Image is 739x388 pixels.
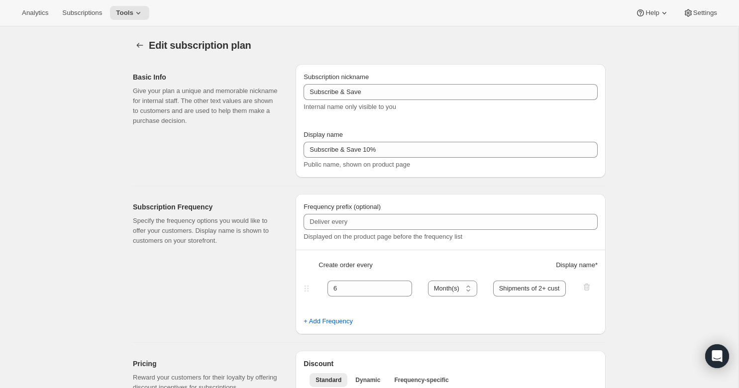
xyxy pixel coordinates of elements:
[133,38,147,52] button: Subscription plans
[705,344,729,368] div: Open Intercom Messenger
[56,6,108,20] button: Subscriptions
[298,313,359,329] button: + Add Frequency
[110,6,149,20] button: Tools
[133,202,280,212] h2: Subscription Frequency
[304,233,462,240] span: Displayed on the product page before the frequency list
[316,376,341,384] span: Standard
[22,9,48,17] span: Analytics
[304,359,598,369] h2: Discount
[304,103,396,110] span: Internal name only visible to you
[133,72,280,82] h2: Basic Info
[304,142,598,158] input: Subscribe & Save
[556,260,598,270] span: Display name *
[304,203,381,210] span: Frequency prefix (optional)
[304,316,353,326] span: + Add Frequency
[693,9,717,17] span: Settings
[116,9,133,17] span: Tools
[133,216,280,246] p: Specify the frequency options you would like to offer your customers. Display name is shown to cu...
[677,6,723,20] button: Settings
[133,86,280,126] p: Give your plan a unique and memorable nickname for internal staff. The other text values are show...
[304,84,598,100] input: Subscribe & Save
[304,73,369,81] span: Subscription nickname
[493,281,566,296] input: 1 month
[304,161,410,168] span: Public name, shown on product page
[355,376,380,384] span: Dynamic
[318,260,372,270] span: Create order every
[133,359,280,369] h2: Pricing
[394,376,448,384] span: Frequency-specific
[149,40,251,51] span: Edit subscription plan
[645,9,659,17] span: Help
[304,214,598,230] input: Deliver every
[62,9,102,17] span: Subscriptions
[630,6,675,20] button: Help
[304,131,343,138] span: Display name
[16,6,54,20] button: Analytics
